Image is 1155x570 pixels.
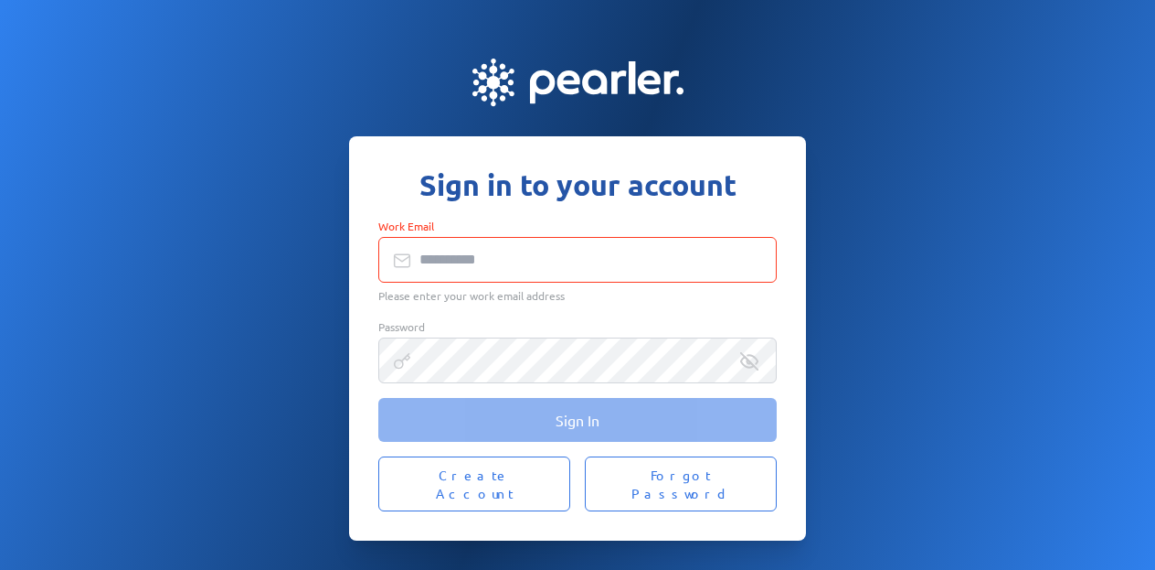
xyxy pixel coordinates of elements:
[378,457,570,511] button: Create Account
[378,398,777,442] button: Sign In
[740,352,758,371] div: Reveal Password
[378,166,777,204] h1: Sign in to your account
[585,457,777,511] button: Forgot Password
[378,319,425,334] span: Password
[378,219,434,233] span: Work Email
[378,288,565,303] span: Please enter your work email address
[607,466,755,502] span: Forgot Password
[400,466,548,502] span: Create Account
[556,411,599,429] span: Sign In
